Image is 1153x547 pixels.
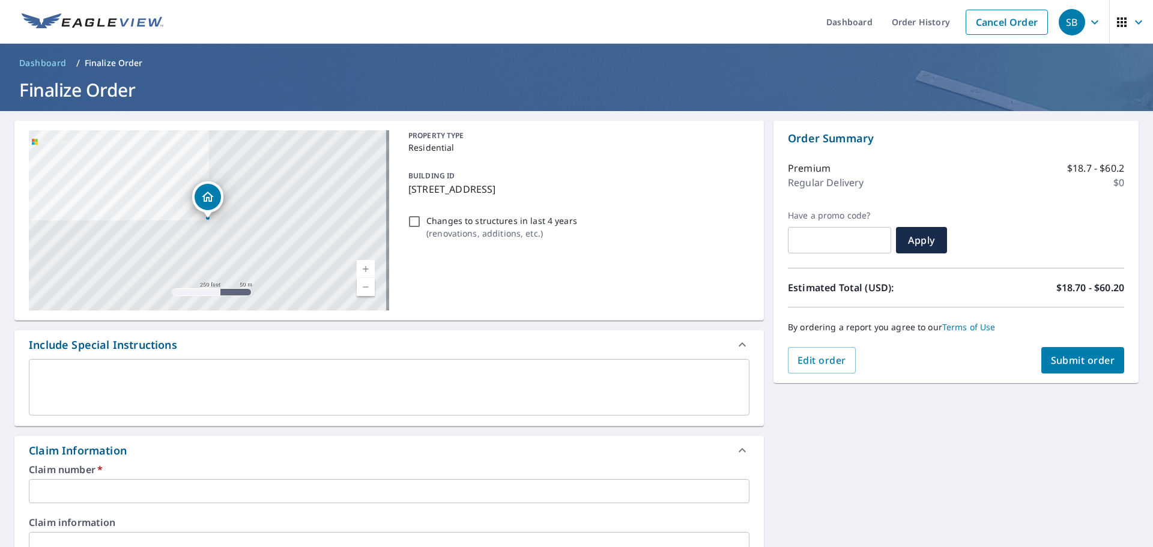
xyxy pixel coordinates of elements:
[19,57,67,69] span: Dashboard
[966,10,1048,35] a: Cancel Order
[426,227,577,240] p: ( renovations, additions, etc. )
[788,210,891,221] label: Have a promo code?
[14,53,1139,73] nav: breadcrumb
[22,13,163,31] img: EV Logo
[788,280,956,295] p: Estimated Total (USD):
[942,321,996,333] a: Terms of Use
[1051,354,1115,367] span: Submit order
[426,214,577,227] p: Changes to structures in last 4 years
[29,337,177,353] div: Include Special Instructions
[788,322,1124,333] p: By ordering a report you agree to our
[1041,347,1125,373] button: Submit order
[1056,280,1124,295] p: $18.70 - $60.20
[797,354,846,367] span: Edit order
[14,330,764,359] div: Include Special Instructions
[408,130,745,141] p: PROPERTY TYPE
[788,161,831,175] p: Premium
[1113,175,1124,190] p: $0
[357,278,375,296] a: Current Level 17, Zoom Out
[192,181,223,219] div: Dropped pin, building 1, Residential property, 4900 La Pera Ct SE Rio Rancho, NM 87124
[85,57,143,69] p: Finalize Order
[408,141,745,154] p: Residential
[1067,161,1124,175] p: $18.7 - $60.2
[896,227,947,253] button: Apply
[29,465,749,474] label: Claim number
[14,53,71,73] a: Dashboard
[357,260,375,278] a: Current Level 17, Zoom In
[788,347,856,373] button: Edit order
[14,436,764,465] div: Claim Information
[1059,9,1085,35] div: SB
[788,175,864,190] p: Regular Delivery
[29,443,127,459] div: Claim Information
[29,518,749,527] label: Claim information
[408,182,745,196] p: [STREET_ADDRESS]
[14,77,1139,102] h1: Finalize Order
[906,234,937,247] span: Apply
[408,171,455,181] p: BUILDING ID
[76,56,80,70] li: /
[788,130,1124,147] p: Order Summary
